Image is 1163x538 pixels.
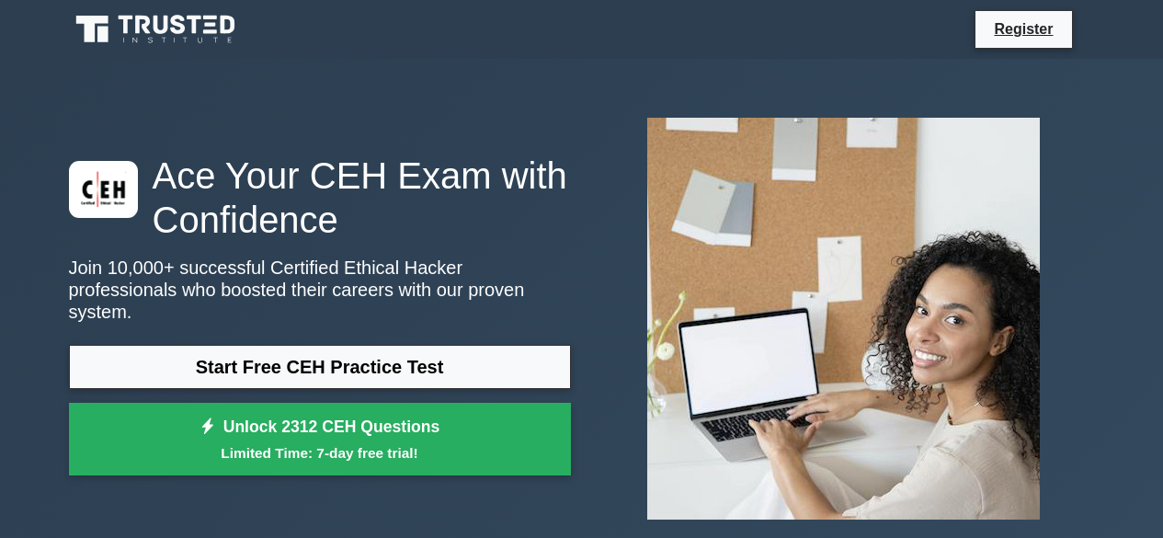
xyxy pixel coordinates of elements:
small: Limited Time: 7-day free trial! [92,442,548,464]
a: Register [983,17,1064,40]
p: Join 10,000+ successful Certified Ethical Hacker professionals who boosted their careers with our... [69,257,571,323]
a: Unlock 2312 CEH QuestionsLimited Time: 7-day free trial! [69,403,571,476]
a: Start Free CEH Practice Test [69,345,571,389]
h1: Ace Your CEH Exam with Confidence [69,154,571,242]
